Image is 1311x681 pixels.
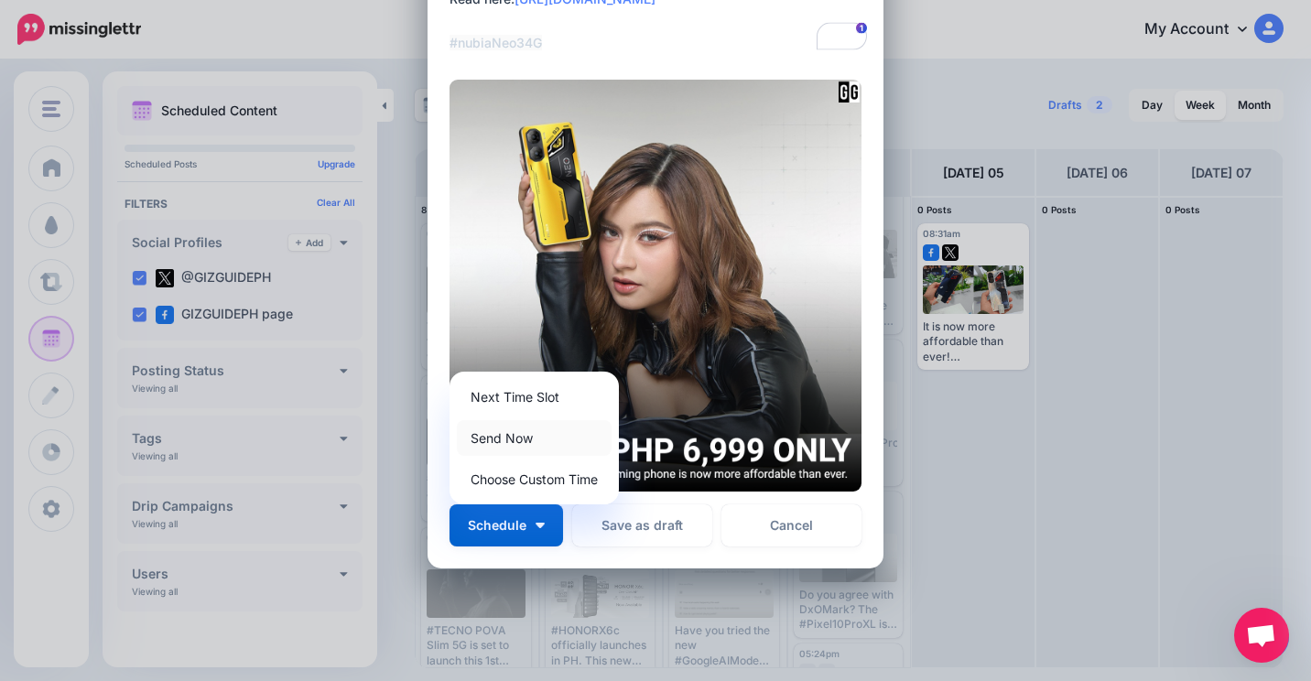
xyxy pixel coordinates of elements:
[468,519,526,532] span: Schedule
[572,504,712,546] button: Save as draft
[721,504,861,546] a: Cancel
[457,420,612,456] a: Send Now
[457,461,612,497] a: Choose Custom Time
[457,379,612,415] a: Next Time Slot
[536,523,545,528] img: arrow-down-white.png
[450,504,563,546] button: Schedule
[450,80,861,492] img: 7IFQFFBBZJM0R7T5MINCZP81XSGZTJQV.png
[450,372,619,504] div: Schedule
